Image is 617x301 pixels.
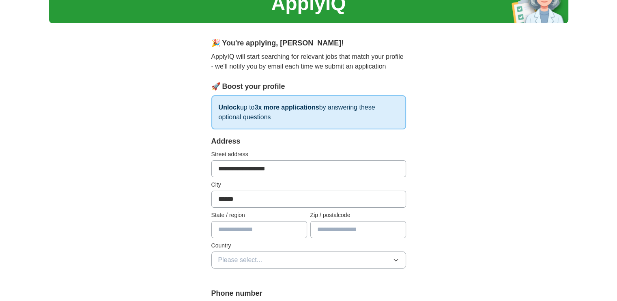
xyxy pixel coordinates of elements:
label: State / region [211,211,307,219]
label: Street address [211,150,406,159]
button: Please select... [211,252,406,269]
p: up to by answering these optional questions [211,95,406,129]
strong: 3x more applications [254,104,319,111]
div: 🎉 You're applying , [PERSON_NAME] ! [211,38,406,49]
div: Address [211,136,406,147]
p: ApplyIQ will start searching for relevant jobs that match your profile - we'll notify you by emai... [211,52,406,71]
strong: Unlock [219,104,240,111]
label: City [211,181,406,189]
label: Zip / postalcode [310,211,406,219]
label: Phone number [211,288,406,299]
label: Country [211,241,406,250]
span: Please select... [218,255,262,265]
div: 🚀 Boost your profile [211,81,406,92]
